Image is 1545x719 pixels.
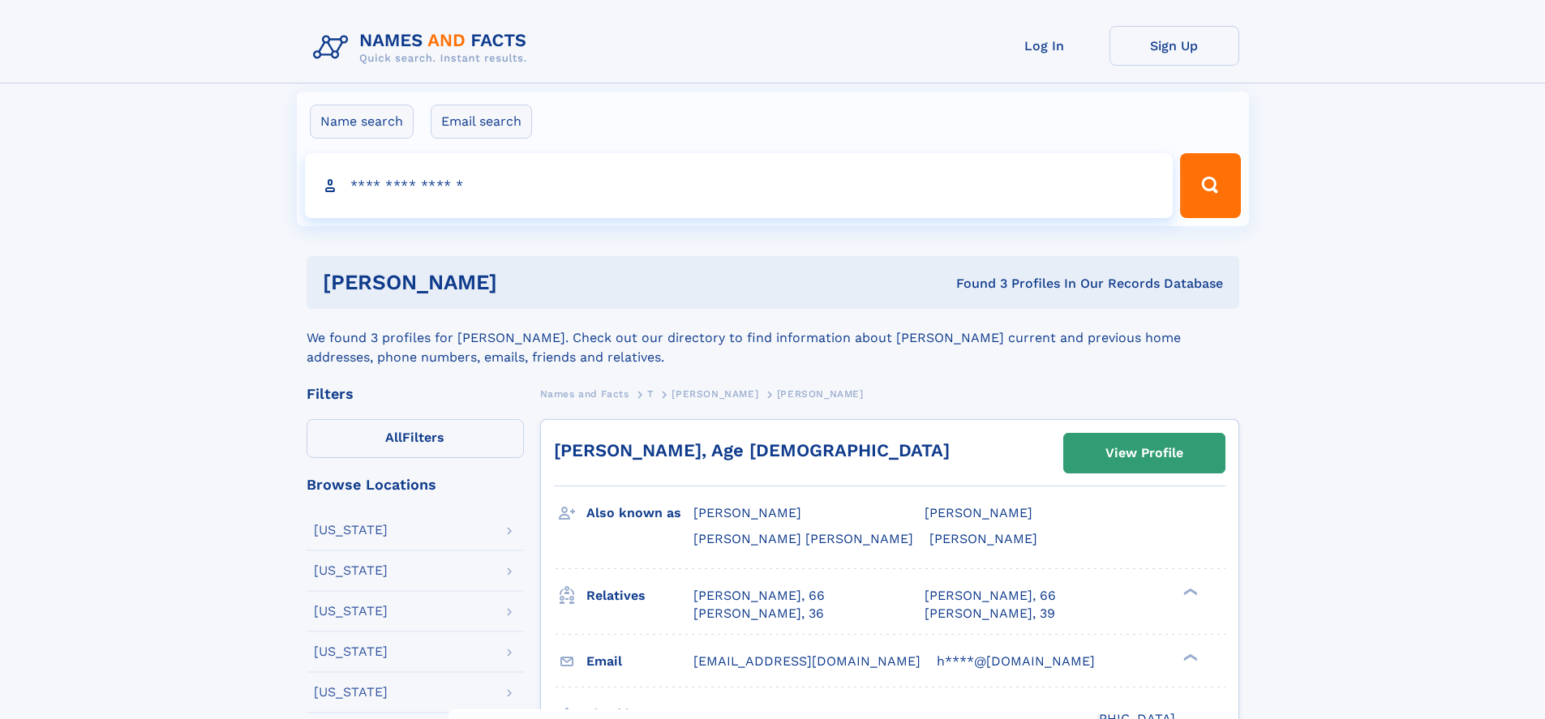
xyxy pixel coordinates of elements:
[693,653,921,669] span: [EMAIL_ADDRESS][DOMAIN_NAME]
[307,387,524,401] div: Filters
[693,531,913,546] span: [PERSON_NAME] [PERSON_NAME]
[586,582,693,610] h3: Relatives
[925,605,1055,623] a: [PERSON_NAME], 39
[323,272,727,293] h1: [PERSON_NAME]
[1109,26,1239,66] a: Sign Up
[307,477,524,492] div: Browse Locations
[314,564,388,577] div: [US_STATE]
[777,388,864,400] span: [PERSON_NAME]
[314,605,388,618] div: [US_STATE]
[672,383,758,404] a: [PERSON_NAME]
[307,26,540,70] img: Logo Names and Facts
[305,153,1174,218] input: search input
[925,505,1032,520] span: [PERSON_NAME]
[925,587,1056,605] a: [PERSON_NAME], 66
[586,499,693,527] h3: Also known as
[554,440,950,460] a: [PERSON_NAME], Age [DEMOGRAPHIC_DATA]
[1180,153,1240,218] button: Search Button
[647,383,654,404] a: T
[540,383,629,404] a: Names and Facts
[586,648,693,675] h3: Email
[310,105,414,139] label: Name search
[693,587,825,605] a: [PERSON_NAME], 66
[431,105,532,139] label: Email search
[1179,652,1199,662] div: ❯
[727,275,1223,293] div: Found 3 Profiles In Our Records Database
[647,388,654,400] span: T
[385,430,402,445] span: All
[307,309,1239,367] div: We found 3 profiles for [PERSON_NAME]. Check out our directory to find information about [PERSON_...
[693,505,801,520] span: [PERSON_NAME]
[1179,586,1199,597] div: ❯
[672,388,758,400] span: [PERSON_NAME]
[1064,434,1225,473] a: View Profile
[1105,434,1183,472] div: View Profile
[929,531,1037,546] span: [PERSON_NAME]
[314,686,388,699] div: [US_STATE]
[314,524,388,537] div: [US_STATE]
[980,26,1109,66] a: Log In
[314,645,388,658] div: [US_STATE]
[307,419,524,458] label: Filters
[693,605,824,623] a: [PERSON_NAME], 36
